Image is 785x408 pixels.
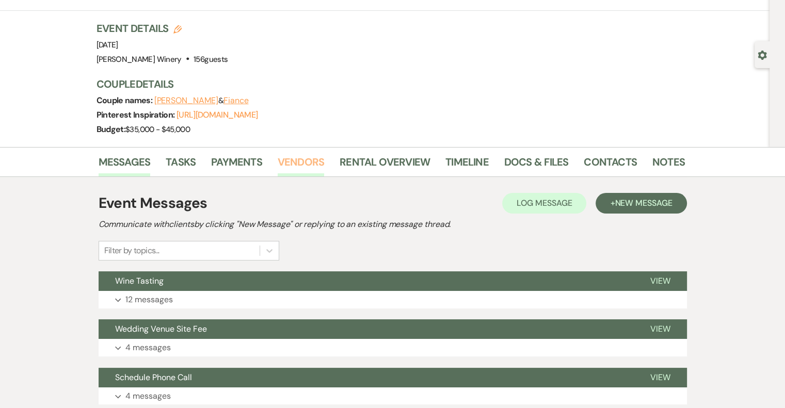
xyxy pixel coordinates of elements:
[177,109,258,120] a: [URL][DOMAIN_NAME]
[99,192,207,214] h1: Event Messages
[99,271,634,291] button: Wine Tasting
[97,124,126,135] span: Budget:
[99,218,687,231] h2: Communicate with clients by clicking "New Message" or replying to an existing message thread.
[125,124,190,135] span: $35,000 - $45,000
[154,96,218,105] button: [PERSON_NAME]
[97,21,228,36] h3: Event Details
[99,291,687,308] button: 12 messages
[125,293,173,306] p: 12 messages
[634,319,687,339] button: View
[650,372,670,383] span: View
[99,319,634,339] button: Wedding Venue Site Fee
[97,40,118,50] span: [DATE]
[278,154,324,176] a: Vendors
[125,389,171,403] p: 4 messages
[194,54,228,64] span: 156 guests
[154,95,249,106] span: &
[115,372,192,383] span: Schedule Phone Call
[517,198,572,208] span: Log Message
[115,275,164,286] span: Wine Tasting
[97,95,154,106] span: Couple names:
[97,54,182,64] span: [PERSON_NAME] Winery
[504,154,568,176] a: Docs & Files
[99,339,687,356] button: 4 messages
[445,154,489,176] a: Timeline
[99,368,634,387] button: Schedule Phone Call
[596,193,686,214] button: +New Message
[615,198,672,208] span: New Message
[650,323,670,334] span: View
[97,109,177,120] span: Pinterest Inspiration:
[99,154,151,176] a: Messages
[340,154,430,176] a: Rental Overview
[166,154,196,176] a: Tasks
[650,275,670,286] span: View
[634,271,687,291] button: View
[652,154,685,176] a: Notes
[104,244,159,257] div: Filter by topics...
[115,323,207,334] span: Wedding Venue Site Fee
[211,154,262,176] a: Payments
[125,341,171,354] p: 4 messages
[99,387,687,405] button: 4 messages
[502,193,586,214] button: Log Message
[758,50,767,59] button: Open lead details
[97,77,675,91] h3: Couple Details
[223,96,249,105] button: Fiance
[584,154,637,176] a: Contacts
[634,368,687,387] button: View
